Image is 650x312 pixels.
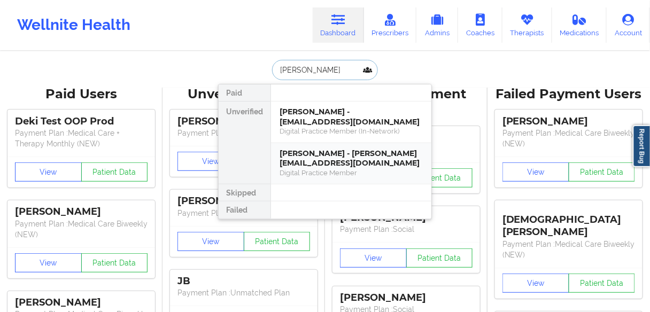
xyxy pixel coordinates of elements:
[177,195,310,207] div: [PERSON_NAME]
[502,206,635,238] div: [DEMOGRAPHIC_DATA][PERSON_NAME]
[219,102,270,184] div: Unverified
[81,162,148,182] button: Patient Data
[569,274,636,293] button: Patient Data
[280,127,423,136] div: Digital Practice Member (In-Network)
[15,162,82,182] button: View
[219,184,270,201] div: Skipped
[340,224,473,235] p: Payment Plan : Social
[495,86,643,103] div: Failed Payment Users
[502,162,569,182] button: View
[607,7,650,43] a: Account
[313,7,364,43] a: Dashboard
[15,253,82,272] button: View
[552,7,607,43] a: Medications
[15,206,148,218] div: [PERSON_NAME]
[177,128,310,138] p: Payment Plan : Unmatched Plan
[170,86,318,103] div: Unverified Users
[364,7,417,43] a: Prescribers
[177,115,310,128] div: [PERSON_NAME]
[177,232,244,251] button: View
[244,232,311,251] button: Patient Data
[15,219,148,240] p: Payment Plan : Medical Care Biweekly (NEW)
[177,275,310,287] div: JB
[177,152,244,171] button: View
[502,128,635,149] p: Payment Plan : Medical Care Biweekly (NEW)
[633,125,650,167] a: Report Bug
[219,201,270,219] div: Failed
[406,168,473,188] button: Patient Data
[219,84,270,102] div: Paid
[502,274,569,293] button: View
[177,287,310,298] p: Payment Plan : Unmatched Plan
[502,7,552,43] a: Therapists
[406,248,473,268] button: Patient Data
[280,168,423,177] div: Digital Practice Member
[15,297,148,309] div: [PERSON_NAME]
[340,292,473,304] div: [PERSON_NAME]
[280,107,423,127] div: [PERSON_NAME] - [EMAIL_ADDRESS][DOMAIN_NAME]
[81,253,148,272] button: Patient Data
[7,86,155,103] div: Paid Users
[458,7,502,43] a: Coaches
[569,162,636,182] button: Patient Data
[340,248,407,268] button: View
[280,149,423,168] div: [PERSON_NAME] - [PERSON_NAME][EMAIL_ADDRESS][DOMAIN_NAME]
[177,208,310,219] p: Payment Plan : Unmatched Plan
[15,115,148,128] div: Deki Test OOP Prod
[15,128,148,149] p: Payment Plan : Medical Care + Therapy Monthly (NEW)
[502,239,635,260] p: Payment Plan : Medical Care Biweekly (NEW)
[416,7,458,43] a: Admins
[502,115,635,128] div: [PERSON_NAME]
